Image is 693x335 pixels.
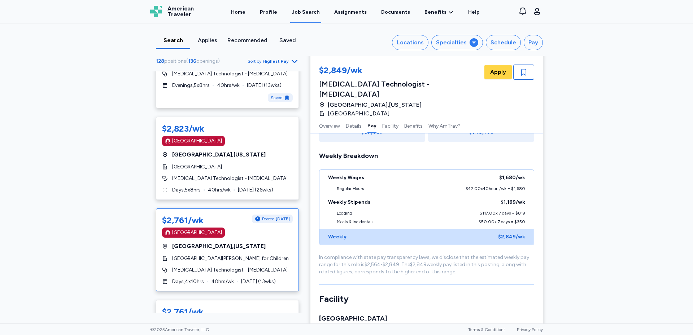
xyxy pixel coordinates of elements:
div: Weekly Wages [328,174,364,181]
button: Overview [319,118,340,133]
div: Weekly Stipends [328,199,370,206]
a: Benefits [424,9,454,16]
div: [MEDICAL_DATA] Technologist - [MEDICAL_DATA] [319,79,483,99]
span: Evenings , 5 x 8 hrs [172,82,210,89]
span: positions [164,58,186,64]
span: 40 hrs/wk [208,186,231,194]
div: Regular Hours [337,186,364,191]
img: Logo [150,6,162,17]
div: $2,849/wk [319,65,483,78]
button: Schedule [486,35,521,50]
span: Saved [271,95,283,101]
button: Details [346,118,362,133]
div: Weekly Breakdown [319,151,534,161]
span: 40 hrs/wk [217,82,240,89]
span: 136 [188,58,196,64]
div: $1,680 /wk [499,174,525,181]
span: [MEDICAL_DATA] Technologist - [MEDICAL_DATA] [172,175,288,182]
div: $117.00 x 7 days = $819 [480,210,525,216]
span: [GEOGRAPHIC_DATA] [172,163,222,171]
span: 40 hrs/wk [211,278,234,285]
span: [DATE] ( 26 wks) [238,186,273,194]
button: Apply [484,65,512,79]
div: Meals & Incidentals [337,219,373,225]
a: Privacy Policy [517,327,543,332]
div: ( ) [156,58,223,65]
button: Pay [524,35,543,50]
div: $42.00 x 40 hours/wk = $1,680 [466,186,525,191]
div: Schedule [491,38,516,47]
button: Benefits [404,118,423,133]
div: [GEOGRAPHIC_DATA] [172,229,222,236]
span: [MEDICAL_DATA] Technologist - [MEDICAL_DATA] [172,266,288,274]
span: openings [196,58,218,64]
span: [GEOGRAPHIC_DATA] , [US_STATE] [172,242,266,251]
span: Highest Pay [263,58,289,64]
div: Search [159,36,187,45]
span: Days , 5 x 8 hrs [172,186,201,194]
span: [GEOGRAPHIC_DATA] , [US_STATE] [172,150,266,159]
button: Locations [392,35,428,50]
button: Sort byHighest Pay [248,57,299,66]
span: [GEOGRAPHIC_DATA] , [US_STATE] [328,101,422,109]
span: [GEOGRAPHIC_DATA] [328,109,390,118]
div: Applies [193,36,222,45]
span: [DATE] ( 13 wks) [241,278,276,285]
button: Facility [382,118,398,133]
span: Apply [490,68,506,76]
div: Pay [528,38,538,47]
span: 128 [156,58,164,64]
span: Days , 4 x 10 hrs [172,278,204,285]
div: In compliance with state pay transparency laws, we disclose that the estimated weekly pay range f... [319,254,534,276]
div: Specialties [436,38,467,47]
div: $1,169 /wk [501,199,525,206]
div: Lodging [337,210,352,216]
span: [MEDICAL_DATA] Technologist - [MEDICAL_DATA] [172,70,288,78]
div: $2,849 /wk [498,233,525,241]
span: Posted [DATE] [262,216,290,222]
span: [GEOGRAPHIC_DATA][PERSON_NAME] for Children [172,255,289,262]
span: American Traveler [167,6,194,17]
a: Terms & Conditions [468,327,505,332]
span: [DATE] ( 13 wks) [247,82,282,89]
span: Benefits [424,9,446,16]
div: Saved [273,36,302,45]
div: [GEOGRAPHIC_DATA] [172,137,222,145]
div: Recommended [227,36,267,45]
div: $2,823/wk [162,123,204,135]
div: Facility [319,293,534,305]
a: Job Search [290,1,321,23]
button: Pay [367,118,376,133]
div: Job Search [292,9,320,16]
div: $2,761/wk [162,215,204,226]
div: Locations [397,38,424,47]
div: [GEOGRAPHIC_DATA] [319,313,534,323]
span: Sort by [248,58,261,64]
div: Weekly [328,233,346,241]
button: Specialties [431,35,483,50]
div: $50.00 x 7 days = $350 [479,219,525,225]
button: Why AmTrav? [428,118,461,133]
div: $2,761/wk [162,306,204,318]
span: © 2025 American Traveler, LLC [150,327,209,332]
